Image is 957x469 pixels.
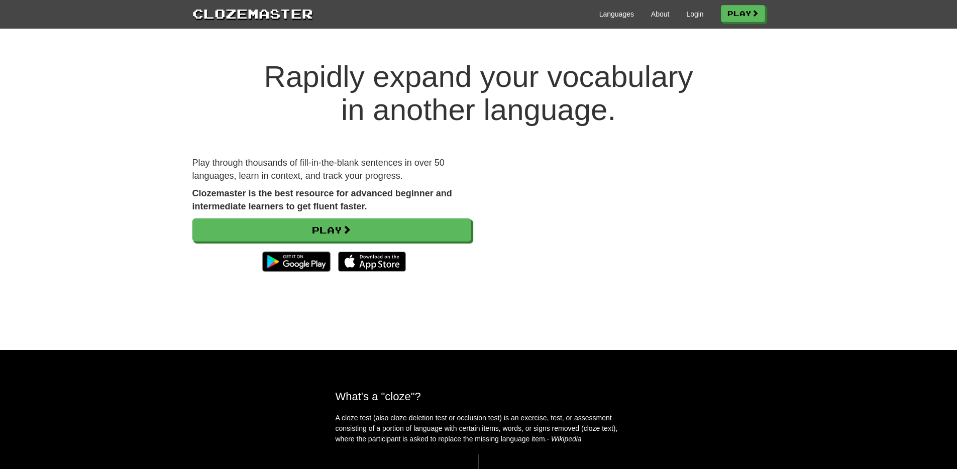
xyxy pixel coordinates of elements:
a: Play [721,5,765,22]
strong: Clozemaster is the best resource for advanced beginner and intermediate learners to get fluent fa... [192,188,452,211]
p: A cloze test (also cloze deletion test or occlusion test) is an exercise, test, or assessment con... [336,413,622,444]
img: Download_on_the_App_Store_Badge_US-UK_135x40-25178aeef6eb6b83b96f5f2d004eda3bffbb37122de64afbaef7... [338,252,406,272]
a: About [651,9,670,19]
a: Clozemaster [192,4,313,23]
img: Get it on Google Play [257,247,335,277]
a: Login [686,9,703,19]
p: Play through thousands of fill-in-the-blank sentences in over 50 languages, learn in context, and... [192,157,471,182]
em: - Wikipedia [547,435,582,443]
h2: What's a "cloze"? [336,390,622,403]
a: Play [192,218,471,242]
a: Languages [599,9,634,19]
